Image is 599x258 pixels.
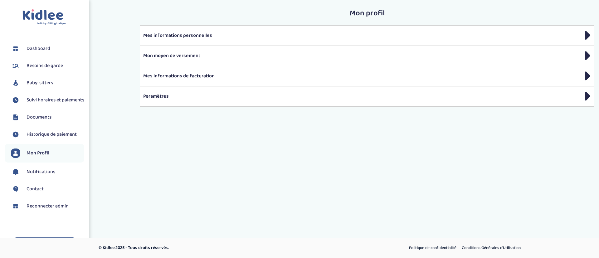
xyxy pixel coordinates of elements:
p: © Kidlee 2025 - Tous droits réservés. [99,245,326,251]
img: profil.svg [11,148,20,158]
span: Baby-sitters [27,79,53,87]
a: Historique de paiement [11,130,84,139]
p: Paramètres [143,93,591,100]
img: dashboard.svg [11,44,20,53]
span: Besoins de garde [27,62,63,70]
img: suivihoraire.svg [11,130,20,139]
img: documents.svg [11,113,20,122]
a: Politique de confidentialité [407,244,459,252]
img: notification.svg [11,167,20,177]
a: Suivi horaires et paiements [11,95,84,105]
h2: Mon profil [140,9,594,17]
img: dashboard.svg [11,202,20,211]
span: Reconnecter admin [27,202,69,210]
a: Conditions Générales d’Utilisation [460,244,523,252]
a: Documents [11,113,84,122]
span: Suivi horaires et paiements [27,96,84,104]
p: Mes informations de facturation [143,72,591,80]
span: Documents [27,114,51,121]
img: logo.svg [22,9,66,25]
a: Notifications [11,167,84,177]
img: besoin.svg [11,61,20,71]
p: Mes informations personnelles [143,32,591,39]
img: babysitters.svg [11,78,20,88]
span: Historique de paiement [27,131,77,138]
span: Contact [27,185,44,193]
a: Reconnecter admin [11,202,84,211]
span: Notifications [27,168,55,176]
img: contact.svg [11,184,20,194]
a: Besoins de garde [11,61,84,71]
span: Dashboard [27,45,50,52]
span: Mon Profil [27,149,49,157]
p: Mon moyen de versement [143,52,591,60]
a: Dashboard [11,44,84,53]
a: Baby-sitters [11,78,84,88]
a: Mon Profil [11,148,84,158]
a: Contact [11,184,84,194]
img: suivihoraire.svg [11,95,20,105]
